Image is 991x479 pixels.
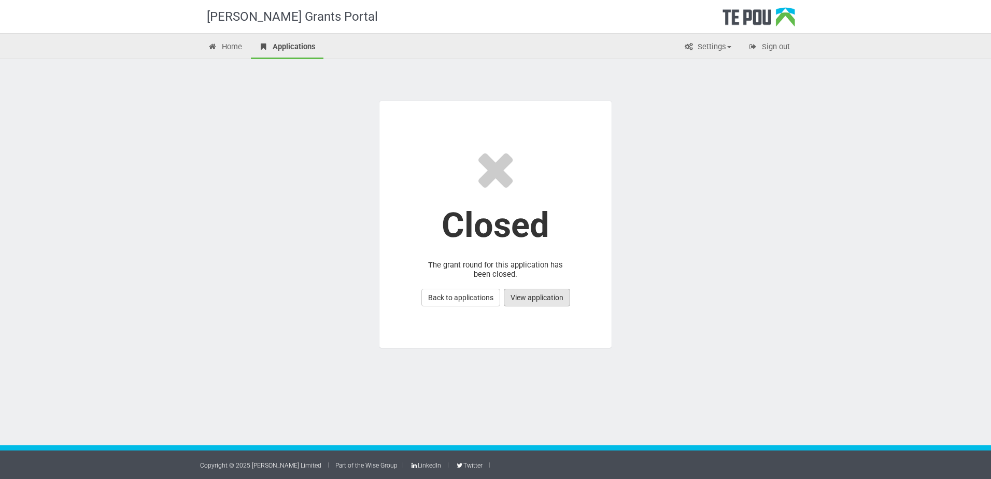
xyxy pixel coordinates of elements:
[740,36,798,59] a: Sign out
[723,7,795,33] div: Te Pou Logo
[676,36,739,59] a: Settings
[200,462,321,469] a: Copyright © 2025 [PERSON_NAME] Limited
[504,289,570,306] a: View application
[251,36,323,59] a: Applications
[410,462,441,469] a: LinkedIn
[335,462,398,469] a: Part of the Wise Group
[379,101,612,348] section: The grant round for this application has been closed.
[421,220,570,230] div: Closed
[200,36,250,59] a: Home
[455,462,482,469] a: Twitter
[421,289,500,306] a: Back to applications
